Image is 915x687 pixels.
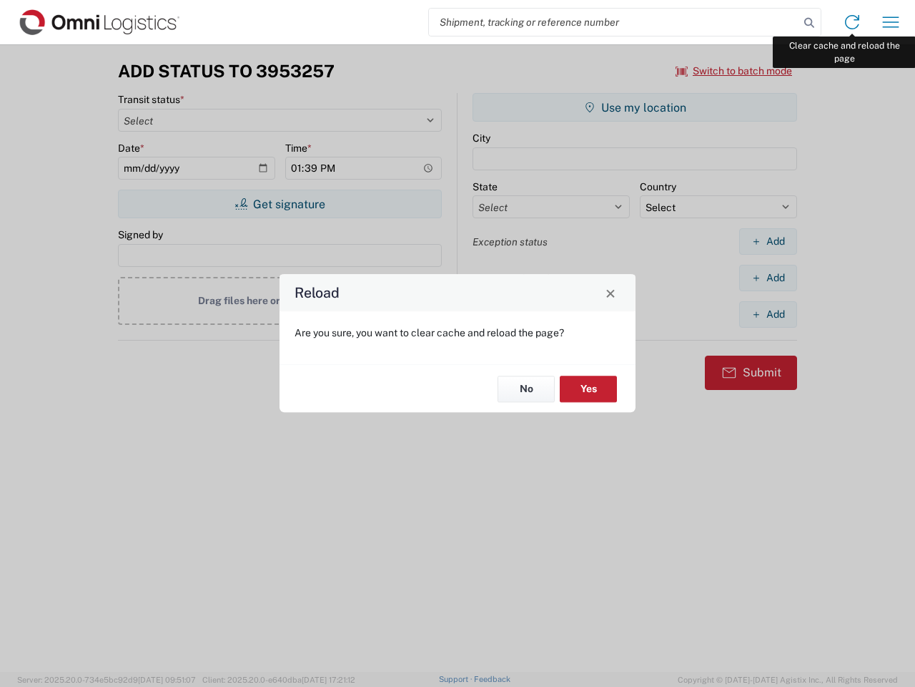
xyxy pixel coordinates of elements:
h4: Reload [295,283,340,303]
button: Close [600,283,620,303]
button: Yes [560,376,617,402]
input: Shipment, tracking or reference number [429,9,799,36]
p: Are you sure, you want to clear cache and reload the page? [295,326,620,339]
button: No [498,376,555,402]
